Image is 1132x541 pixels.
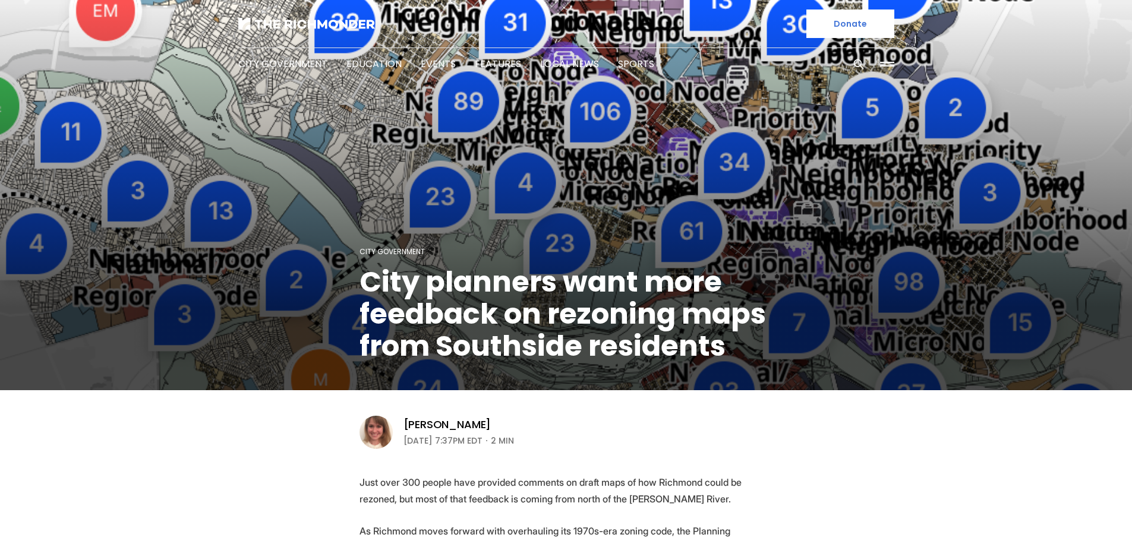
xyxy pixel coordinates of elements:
a: Sports [618,57,654,71]
a: City Government [238,57,327,71]
a: Local News [540,57,599,71]
button: Search this site [850,55,868,73]
span: 2 min [491,434,514,448]
a: Donate [806,10,894,38]
img: Sarah Vogelsong [360,416,393,449]
time: [DATE] 7:37PM EDT [403,434,483,448]
a: City Government [360,246,425,257]
p: Just over 300 people have provided comments on draft maps of how Richmond could be rezoned, but m... [360,474,773,507]
a: Events [421,57,456,71]
a: [PERSON_NAME] [403,417,491,432]
h1: City planners want more feedback on rezoning maps from Southside residents [360,266,773,362]
a: Education [346,57,402,71]
a: Features [475,57,521,71]
img: The Richmonder [238,18,375,30]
